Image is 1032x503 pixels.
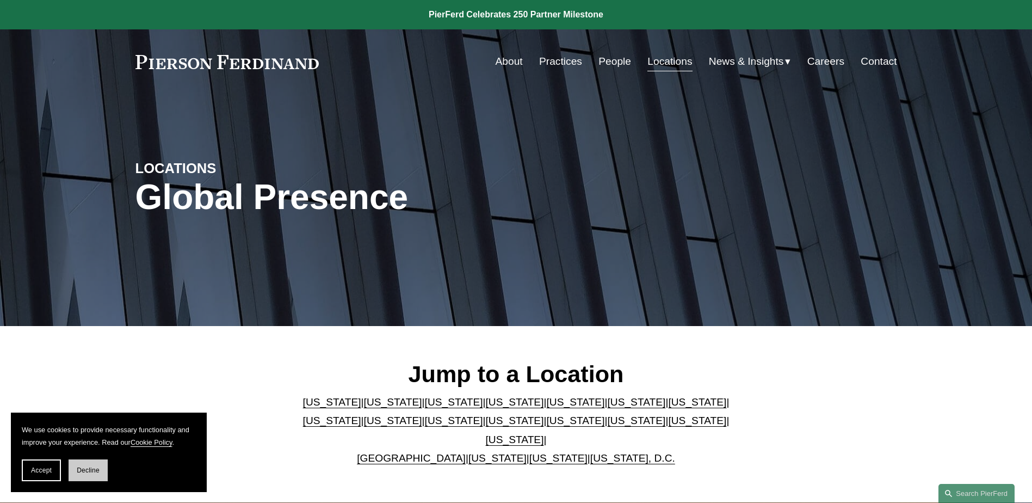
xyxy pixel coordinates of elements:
[77,467,100,474] span: Decline
[496,51,523,72] a: About
[807,51,844,72] a: Careers
[364,396,422,408] a: [US_STATE]
[607,396,665,408] a: [US_STATE]
[546,415,604,426] a: [US_STATE]
[647,51,692,72] a: Locations
[303,396,361,408] a: [US_STATE]
[11,413,207,492] section: Cookie banner
[425,415,483,426] a: [US_STATE]
[135,177,643,217] h1: Global Presence
[529,452,588,464] a: [US_STATE]
[135,160,326,177] h4: LOCATIONS
[709,52,784,71] span: News & Insights
[668,415,726,426] a: [US_STATE]
[364,415,422,426] a: [US_STATE]
[598,51,631,72] a: People
[31,467,52,474] span: Accept
[131,438,172,446] a: Cookie Policy
[546,396,604,408] a: [US_STATE]
[22,424,196,449] p: We use cookies to provide necessary functionality and improve your experience. Read our .
[539,51,582,72] a: Practices
[357,452,466,464] a: [GEOGRAPHIC_DATA]
[861,51,897,72] a: Contact
[468,452,527,464] a: [US_STATE]
[303,415,361,426] a: [US_STATE]
[294,393,738,468] p: | | | | | | | | | | | | | | | | | |
[294,360,738,388] h2: Jump to a Location
[590,452,675,464] a: [US_STATE], D.C.
[668,396,726,408] a: [US_STATE]
[607,415,665,426] a: [US_STATE]
[22,459,61,481] button: Accept
[938,484,1015,503] a: Search this site
[486,396,544,408] a: [US_STATE]
[69,459,108,481] button: Decline
[486,415,544,426] a: [US_STATE]
[425,396,483,408] a: [US_STATE]
[709,51,791,72] a: folder dropdown
[486,434,544,445] a: [US_STATE]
